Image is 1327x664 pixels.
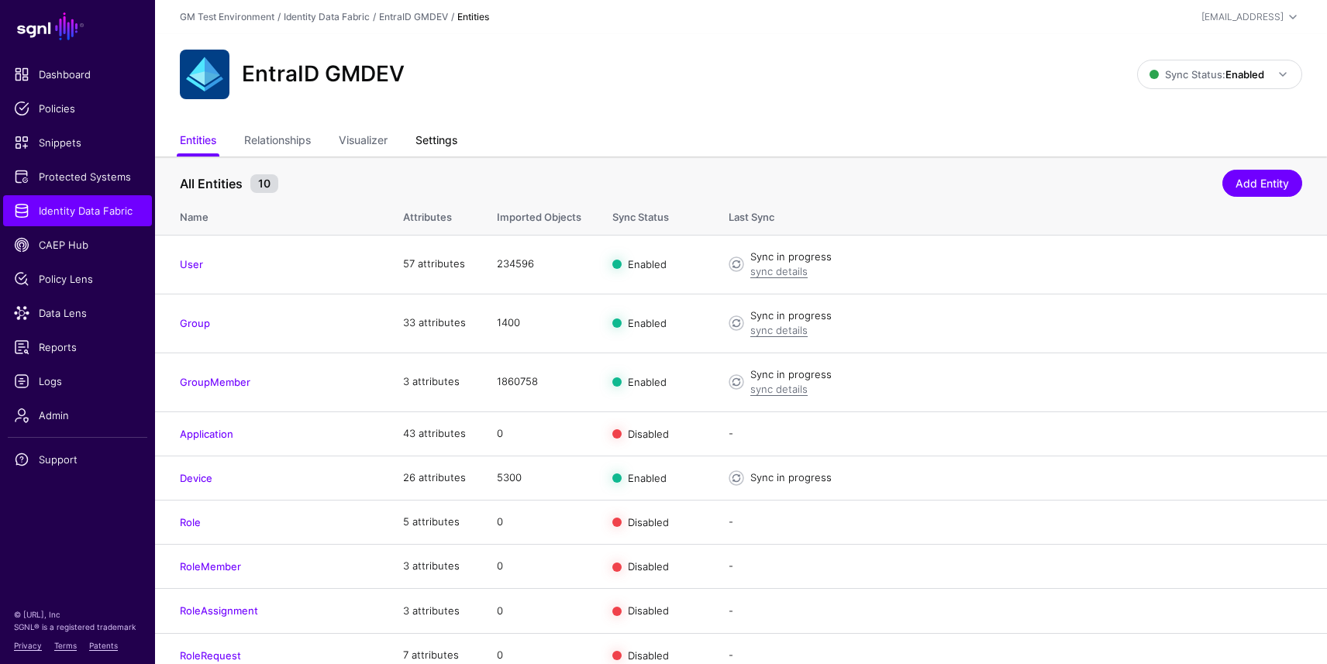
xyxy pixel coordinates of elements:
span: Snippets [14,135,141,150]
a: Data Lens [3,298,152,329]
span: Enabled [628,258,667,270]
td: 5300 [481,456,597,500]
td: 0 [481,411,597,456]
span: Disabled [628,427,669,439]
a: Policies [3,93,152,124]
span: Data Lens [14,305,141,321]
app-datasources-item-entities-syncstatus: - [729,427,733,439]
a: Identity Data Fabric [3,195,152,226]
app-datasources-item-entities-syncstatus: - [729,649,733,661]
a: Role [180,516,201,528]
a: Device [180,472,212,484]
a: sync details [750,265,808,277]
td: 33 attributes [388,294,481,353]
td: 1400 [481,294,597,353]
a: Dashboard [3,59,152,90]
a: Visualizer [339,127,388,157]
div: Sync in progress [750,308,1302,324]
span: Disabled [628,516,669,528]
span: Enabled [628,317,667,329]
a: Protected Systems [3,161,152,192]
h2: EntraID GMDEV [242,61,405,88]
div: Sync in progress [750,367,1302,383]
a: sync details [750,324,808,336]
td: 57 attributes [388,235,481,294]
th: Imported Objects [481,194,597,235]
th: Last Sync [713,194,1327,235]
a: GM Test Environment [180,11,274,22]
th: Sync Status [597,194,713,235]
a: Settings [415,127,457,157]
a: Entities [180,127,216,157]
strong: Enabled [1225,68,1264,81]
span: Dashboard [14,67,141,82]
a: Relationships [244,127,311,157]
td: 5 attributes [388,500,481,544]
span: Enabled [628,471,667,483]
a: EntraID GMDEV [379,11,448,22]
a: CAEP Hub [3,229,152,260]
th: Attributes [388,194,481,235]
div: [EMAIL_ADDRESS] [1201,10,1284,24]
span: Policies [14,101,141,116]
td: 3 attributes [388,545,481,589]
a: SGNL [9,9,146,43]
span: Disabled [628,560,669,573]
div: Sync in progress [750,470,1302,486]
strong: Entities [457,11,489,22]
td: 3 attributes [388,589,481,633]
td: 0 [481,545,597,589]
a: Privacy [14,641,42,650]
span: Logs [14,373,141,389]
a: Snippets [3,127,152,158]
span: Disabled [628,649,669,661]
a: Reports [3,332,152,363]
a: RoleMember [180,560,241,573]
div: / [274,10,284,24]
span: Sync Status: [1149,68,1264,81]
td: 3 attributes [388,353,481,411]
a: Application [180,428,233,440]
span: Identity Data Fabric [14,203,141,218]
a: Add Entity [1222,170,1302,197]
span: CAEP Hub [14,237,141,253]
span: All Entities [176,174,246,193]
span: Protected Systems [14,169,141,184]
a: Patents [89,641,118,650]
app-datasources-item-entities-syncstatus: - [729,515,733,528]
a: sync details [750,383,808,395]
a: Logs [3,366,152,397]
div: / [448,10,457,24]
span: Support [14,452,141,467]
small: 10 [250,174,278,193]
p: © [URL], Inc [14,608,141,621]
td: 234596 [481,235,597,294]
a: RoleRequest [180,649,241,662]
app-datasources-item-entities-syncstatus: - [729,604,733,617]
span: Reports [14,339,141,355]
th: Name [155,194,388,235]
a: Identity Data Fabric [284,11,370,22]
a: Group [180,317,210,329]
a: User [180,258,203,270]
div: / [370,10,379,24]
p: SGNL® is a registered trademark [14,621,141,633]
span: Policy Lens [14,271,141,287]
span: Enabled [628,376,667,388]
img: svg+xml;base64,PHN2ZyB3aWR0aD0iNjQiIGhlaWdodD0iNjQiIHZpZXdCb3g9IjAgMCA2NCA2NCIgZmlsbD0ibm9uZSIgeG... [180,50,229,99]
a: Admin [3,400,152,431]
td: 26 attributes [388,456,481,500]
span: Disabled [628,604,669,617]
td: 43 attributes [388,411,481,456]
app-datasources-item-entities-syncstatus: - [729,559,733,572]
td: 0 [481,589,597,633]
td: 1860758 [481,353,597,411]
a: Terms [54,641,77,650]
td: 0 [481,500,597,544]
div: Sync in progress [750,249,1302,265]
a: RoleAssignment [180,604,258,617]
a: Policy Lens [3,263,152,294]
a: GroupMember [180,376,250,388]
span: Admin [14,408,141,423]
